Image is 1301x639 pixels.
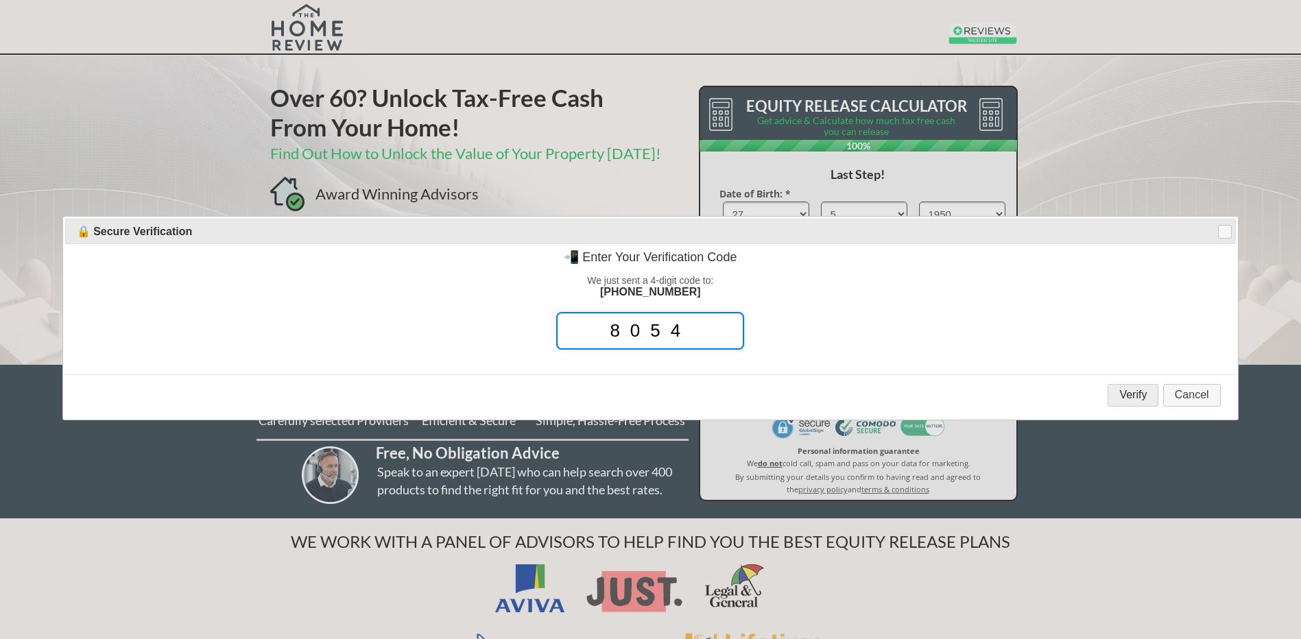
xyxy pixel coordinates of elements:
[1163,384,1221,407] button: Cancel
[77,225,1110,238] span: 🔒 Secure Verification
[1218,225,1232,239] button: Close
[76,250,1225,265] p: 📲 Enter Your Verification Code
[1108,384,1158,407] button: Verify
[76,286,1225,298] p: [PHONE_NUMBER]
[556,312,744,350] input: ••••
[76,275,1225,286] p: We just sent a 4-digit code to:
